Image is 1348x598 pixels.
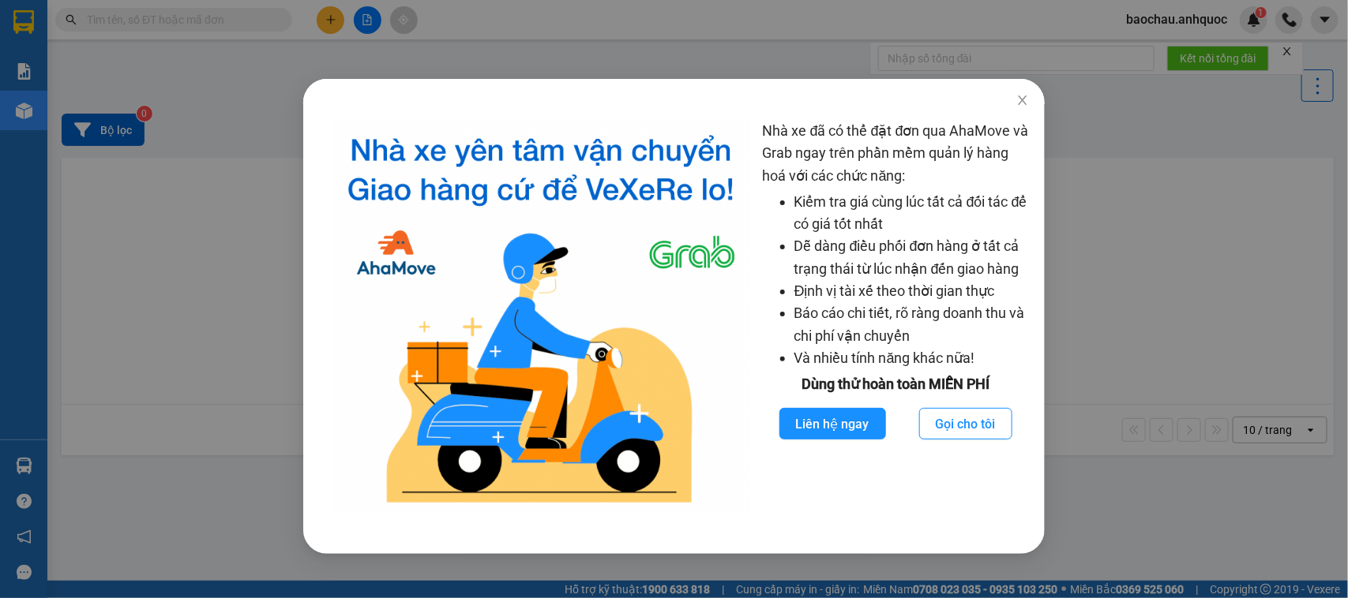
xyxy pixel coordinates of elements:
li: Báo cáo chi tiết, rõ ràng doanh thu và chi phí vận chuyển [794,302,1029,347]
div: Dùng thử hoàn toàn MIỄN PHÍ [763,373,1029,395]
span: Gọi cho tôi [936,414,996,434]
span: close [1016,94,1029,107]
li: Kiểm tra giá cùng lúc tất cả đối tác để có giá tốt nhất [794,191,1029,236]
img: logo [332,120,750,514]
div: Nhà xe đã có thể đặt đơn qua AhaMove và Grab ngay trên phần mềm quản lý hàng hoá với các chức năng: [763,120,1029,514]
button: Close [1001,79,1045,123]
li: Và nhiều tính năng khác nữa! [794,347,1029,369]
button: Gọi cho tôi [919,408,1012,439]
li: Định vị tài xế theo thời gian thực [794,280,1029,302]
li: Dễ dàng điều phối đơn hàng ở tất cả trạng thái từ lúc nhận đến giao hàng [794,235,1029,280]
span: Liên hệ ngay [796,414,869,434]
button: Liên hệ ngay [779,408,886,439]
